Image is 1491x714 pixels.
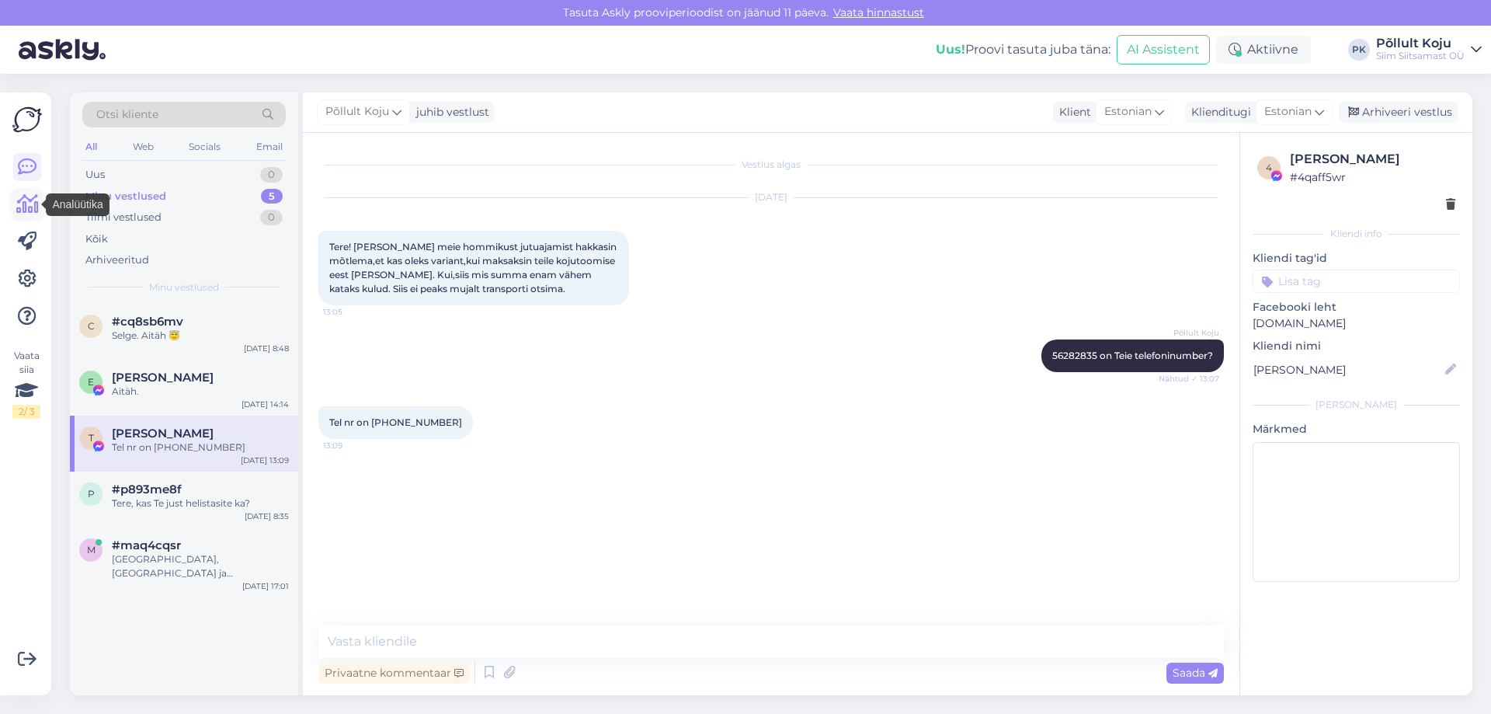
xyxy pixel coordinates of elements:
[1053,104,1091,120] div: Klient
[112,441,289,455] div: Tel nr on [PHONE_NUMBER]
[88,488,95,500] span: p
[85,210,162,225] div: Tiimi vestlused
[85,189,166,204] div: Minu vestlused
[112,427,214,441] span: Tiia Rähn
[329,416,462,428] span: Tel nr on [PHONE_NUMBER]
[87,544,96,556] span: m
[325,103,389,120] span: Põllult Koju
[242,580,289,592] div: [DATE] 17:01
[1253,299,1460,315] p: Facebooki leht
[318,190,1224,204] div: [DATE]
[96,106,158,123] span: Otsi kliente
[112,482,182,496] span: #p893me8f
[1290,169,1455,186] div: # 4qaff5wr
[112,385,289,399] div: Aitäh.
[1253,361,1442,378] input: Lisa nimi
[241,455,289,466] div: [DATE] 13:09
[1161,327,1219,339] span: Põllult Koju
[1266,162,1272,173] span: 4
[1173,666,1218,680] span: Saada
[1104,103,1152,120] span: Estonian
[318,663,470,684] div: Privaatne kommentaar
[1376,37,1465,50] div: Põllult Koju
[130,137,157,157] div: Web
[1376,37,1482,62] a: Põllult KojuSiim Siitsamast OÜ
[936,40,1110,59] div: Proovi tasuta juba täna:
[89,432,94,444] span: T
[244,343,289,354] div: [DATE] 8:48
[1348,39,1370,61] div: PK
[82,137,100,157] div: All
[1339,102,1458,123] div: Arhiveeri vestlus
[112,329,289,343] div: Selge. Aitäh 😇
[186,137,224,157] div: Socials
[253,137,286,157] div: Email
[1159,373,1219,385] span: Nähtud ✓ 13:07
[1117,35,1210,64] button: AI Assistent
[88,376,94,388] span: E
[261,189,283,204] div: 5
[1185,104,1251,120] div: Klienditugi
[1376,50,1465,62] div: Siim Siitsamast OÜ
[260,210,283,225] div: 0
[245,510,289,522] div: [DATE] 8:35
[323,440,381,451] span: 13:09
[112,552,289,580] div: [GEOGRAPHIC_DATA], [GEOGRAPHIC_DATA] ja lähiümbruses kehtib tasuta tarne alates 18 € tellimusest,...
[1253,398,1460,412] div: [PERSON_NAME]
[46,193,109,216] div: Analüütika
[85,232,108,247] div: Kõik
[112,538,181,552] span: #maq4cqsr
[242,399,289,410] div: [DATE] 14:14
[329,241,619,294] span: Tere! [PERSON_NAME] meie hommikust jutuajamist hakkasin mõtlema,et kas oleks variant,kui maksaksi...
[88,320,95,332] span: c
[1290,150,1455,169] div: [PERSON_NAME]
[1216,36,1311,64] div: Aktiivne
[1253,270,1460,293] input: Lisa tag
[12,105,42,134] img: Askly Logo
[829,5,929,19] a: Vaata hinnastust
[410,104,489,120] div: juhib vestlust
[1253,338,1460,354] p: Kliendi nimi
[318,158,1224,172] div: Vestlus algas
[112,315,183,329] span: #cq8sb6mv
[1253,227,1460,241] div: Kliendi info
[112,496,289,510] div: Tere, kas Te just helistasite ka?
[85,167,105,183] div: Uus
[936,42,965,57] b: Uus!
[1052,350,1213,361] span: 56282835 on Teie telefoninumber?
[12,405,40,419] div: 2 / 3
[112,371,214,385] span: Erika Väli
[12,349,40,419] div: Vaata siia
[1253,315,1460,332] p: [DOMAIN_NAME]
[323,306,381,318] span: 13:05
[85,253,149,268] div: Arhiveeritud
[149,280,219,294] span: Minu vestlused
[1253,421,1460,437] p: Märkmed
[260,167,283,183] div: 0
[1264,103,1312,120] span: Estonian
[1253,250,1460,266] p: Kliendi tag'id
